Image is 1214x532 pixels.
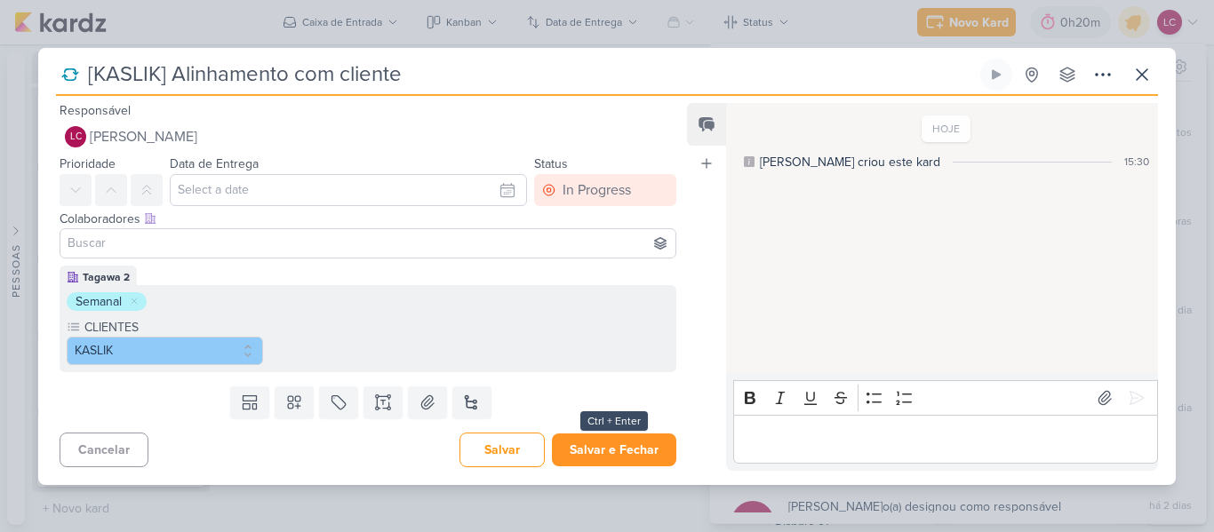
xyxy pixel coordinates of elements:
button: Salvar [459,433,545,467]
div: Laís criou este kard [760,153,940,171]
input: Buscar [64,233,672,254]
button: In Progress [534,174,676,206]
div: Tagawa 2 [83,269,130,285]
label: Data de Entrega [170,156,259,171]
button: Cancelar [60,433,148,467]
div: Editor editing area: main [733,415,1158,464]
div: Editor toolbar [733,380,1158,415]
div: Semanal [76,292,122,311]
div: Este log é visível à todos no kard [744,156,755,167]
div: Colaboradores [60,210,676,228]
label: Responsável [60,103,131,118]
div: In Progress [563,179,631,201]
div: Laís Costa [65,126,86,147]
input: Select a date [170,174,527,206]
div: Ligar relógio [989,67,1003,82]
label: CLIENTES [83,318,263,337]
p: LC [70,132,82,142]
label: Status [534,156,568,171]
button: LC [PERSON_NAME] [60,121,676,153]
span: [PERSON_NAME] [90,126,197,147]
div: 15:30 [1124,154,1149,170]
button: KASLIK [67,337,263,365]
button: Salvar e Fechar [552,433,676,466]
div: Ctrl + Enter [580,411,648,431]
label: Prioridade [60,156,116,171]
input: Kard Sem Título [83,59,977,91]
